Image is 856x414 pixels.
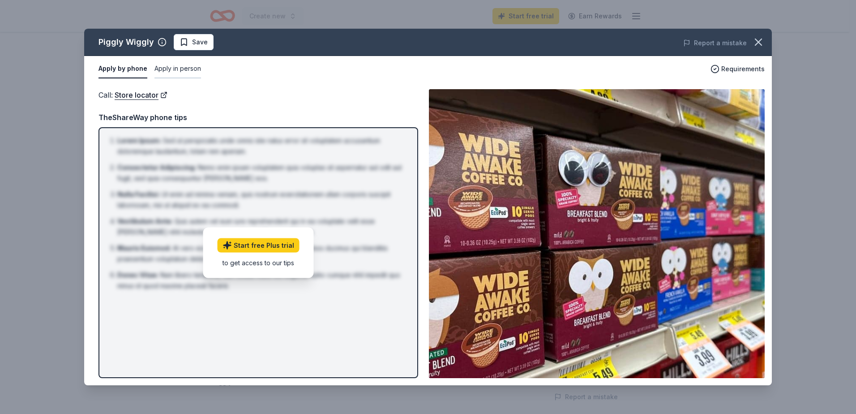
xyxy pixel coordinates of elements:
div: Call : [98,89,418,101]
a: Start free Plus trial [218,238,300,252]
span: Consectetur Adipiscing : [117,164,196,171]
li: At vero eos et accusamus et iusto odio dignissimos ducimus qui blanditiis praesentium voluptatum ... [117,243,405,264]
span: Mauris Euismod : [117,244,171,252]
img: Image for Piggly Wiggly [429,89,765,378]
button: Apply in person [154,60,201,78]
span: Save [192,37,208,47]
li: Sed ut perspiciatis unde omnis iste natus error sit voluptatem accusantium doloremque laudantium,... [117,135,405,157]
div: TheShareWay phone tips [98,112,418,123]
li: Ut enim ad minima veniam, quis nostrum exercitationem ullam corporis suscipit laboriosam, nisi ut... [117,189,405,211]
li: Nemo enim ipsam voluptatem quia voluptas sit aspernatur aut odit aut fugit, sed quia consequuntur... [117,162,405,184]
button: Apply by phone [98,60,147,78]
span: Lorem Ipsum : [117,137,161,144]
button: Requirements [710,64,765,74]
div: to get access to our tips [218,258,300,267]
span: Requirements [721,64,765,74]
a: Store locator [115,89,167,101]
span: Donec Vitae : [117,271,158,279]
span: Nulla Facilisi : [117,190,160,198]
span: Vestibulum Ante : [117,217,173,225]
button: Report a mistake [683,38,747,48]
div: Piggly Wiggly [98,35,154,49]
li: Quis autem vel eum iure reprehenderit qui in ea voluptate velit esse [PERSON_NAME] nihil molestia... [117,216,405,237]
li: Nam libero tempore, cum soluta nobis est eligendi optio cumque nihil impedit quo minus id quod ma... [117,270,405,291]
button: Save [174,34,214,50]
